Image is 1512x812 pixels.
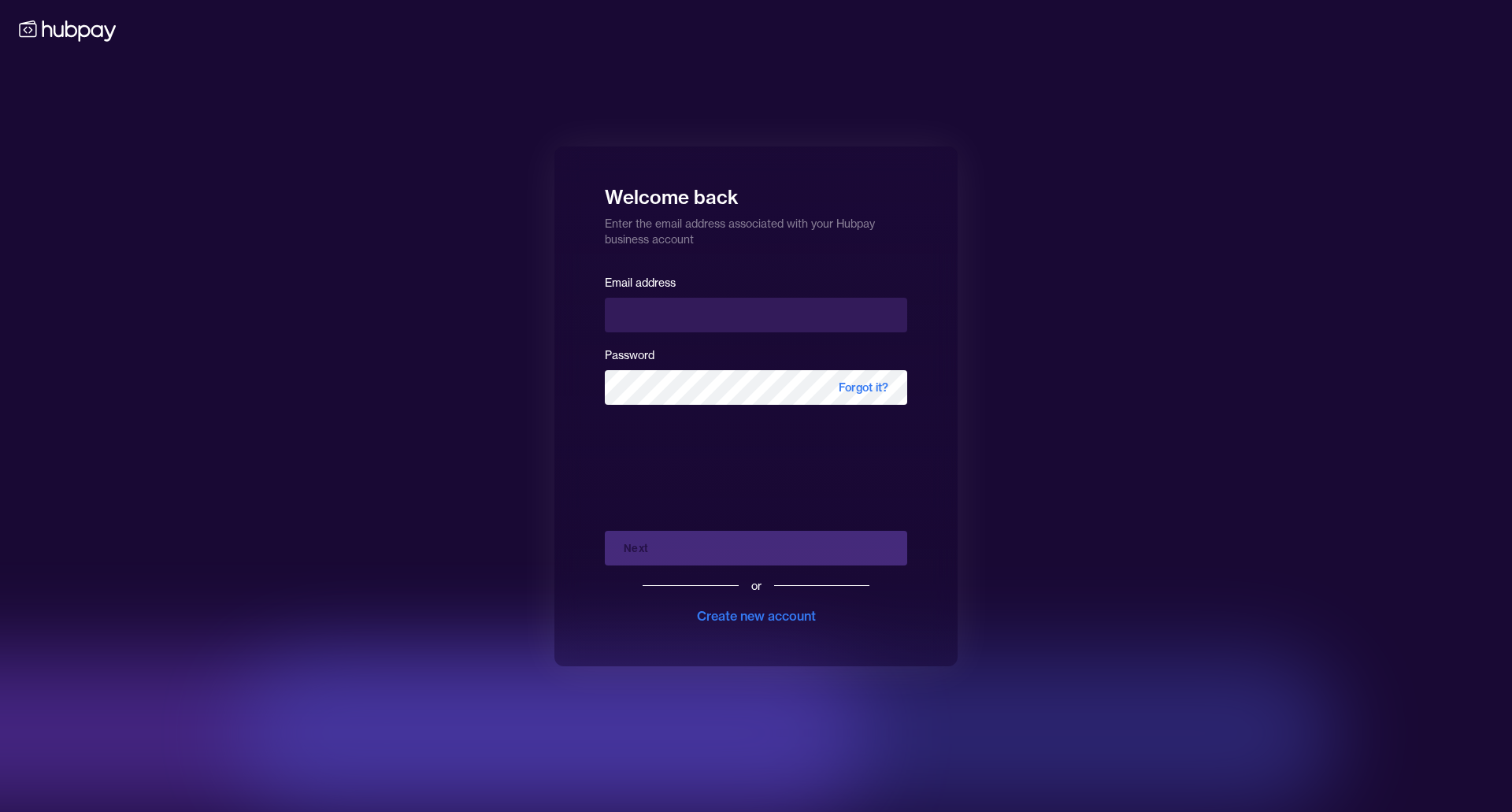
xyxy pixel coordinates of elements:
[605,175,907,209] h1: Welcome back
[751,578,762,594] div: or
[697,606,816,625] div: Create new account
[605,348,654,362] label: Password
[605,209,907,247] p: Enter the email address associated with your Hubpay business account
[605,276,676,290] label: Email address
[820,370,907,405] span: Forgot it?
